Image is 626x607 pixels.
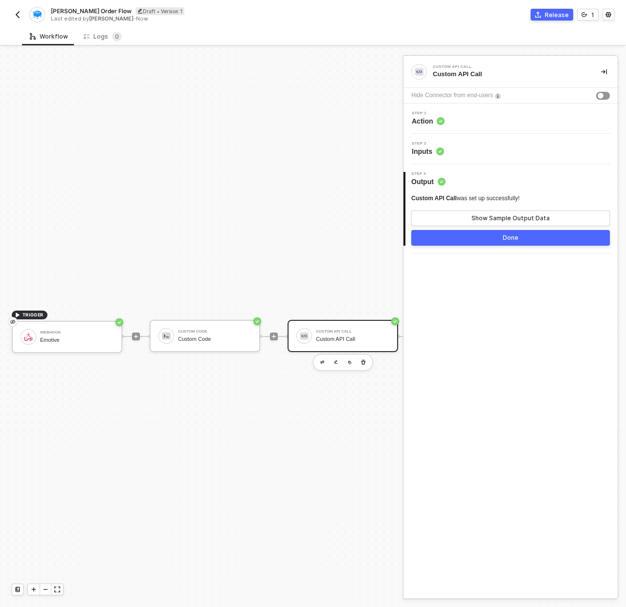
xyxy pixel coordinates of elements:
[10,318,16,326] span: eye-invisible
[300,332,309,340] img: icon
[433,65,580,69] div: Custom API Call
[14,11,22,19] img: back
[316,330,389,334] div: Custom API Call
[178,336,251,342] div: Custom Code
[581,12,587,18] span: icon-versioning
[411,230,610,246] button: Done
[412,147,444,156] span: Inputs
[115,318,123,326] span: icon-success-page
[316,336,389,342] div: Custom API Call
[271,334,277,339] span: icon-play
[89,15,134,22] span: [PERSON_NAME]
[348,360,352,364] img: copy-block
[316,356,328,368] button: edit-cred
[133,334,139,339] span: icon-play
[411,177,446,187] span: Output
[433,70,585,79] div: Custom API Call
[30,33,68,41] div: Workflow
[24,333,33,341] img: icon
[12,9,23,21] button: back
[391,317,399,325] span: icon-success-page
[178,330,251,334] div: Custom Code
[40,331,113,335] div: Webhook
[591,11,594,19] div: 1
[403,142,618,156] div: Step 2Inputs
[31,586,37,592] span: icon-play
[411,195,457,202] span: Custom API Call
[344,356,356,368] button: copy-block
[577,9,599,21] button: 1
[412,142,444,146] span: Step 2
[403,111,618,126] div: Step 1Action
[330,356,342,368] button: edit-cred
[601,69,607,75] span: icon-collapse-right
[415,67,424,76] img: integration-icon
[411,210,610,226] button: Show Sample Output Data
[503,234,518,242] div: Done
[334,360,338,364] img: edit-cred
[84,32,122,42] div: Logs
[545,11,569,19] div: Release
[495,93,501,99] img: icon-info
[54,586,60,592] span: icon-expand
[51,7,132,15] span: [PERSON_NAME] Order Flow
[33,10,41,19] img: integration-icon
[411,194,520,203] div: was set up successfully!
[412,116,445,126] span: Action
[15,312,21,318] span: icon-play
[137,8,143,14] span: icon-edit
[43,586,48,592] span: icon-minus
[411,91,493,100] div: Hide Connector from end-users
[253,317,261,325] span: icon-success-page
[605,12,611,18] span: icon-settings
[535,12,541,18] span: icon-commerce
[531,9,573,21] button: Release
[112,32,122,42] sup: 0
[411,172,446,176] span: Step 3
[51,15,312,22] div: Last edited by - Now
[135,7,184,15] div: Draft • Version 1
[320,360,324,364] img: edit-cred
[22,311,44,319] span: TRIGGER
[40,337,113,343] div: Emotive
[412,111,445,115] span: Step 1
[162,332,171,340] img: icon
[403,172,618,246] div: Step 3Output Custom API Callwas set up successfully!Show Sample Output DataDone
[471,214,550,222] div: Show Sample Output Data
